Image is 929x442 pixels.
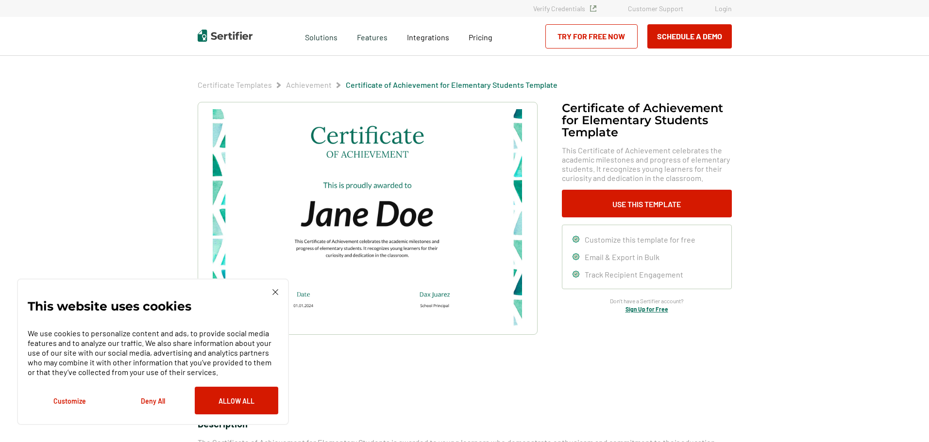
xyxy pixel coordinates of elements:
[28,328,278,377] p: We use cookies to personalize content and ads, to provide social media features and to analyze ou...
[286,80,332,89] a: Achievement
[562,102,732,138] h1: Certificate of Achievement for Elementary Students Template
[198,80,272,90] span: Certificate Templates
[562,146,732,182] span: This Certificate of Achievement celebrates the academic milestones and progress of elementary stu...
[880,395,929,442] iframe: Chat Widget
[545,24,638,49] a: Try for Free Now
[198,30,253,42] img: Sertifier | Digital Credentialing Platform
[533,4,596,13] a: Verify Credentials
[469,30,492,42] a: Pricing
[647,24,732,49] button: Schedule a Demo
[562,190,732,217] button: Use This Template
[628,4,683,13] a: Customer Support
[715,4,732,13] a: Login
[469,33,492,42] span: Pricing
[407,30,449,42] a: Integrations
[625,306,668,312] a: Sign Up for Free
[407,33,449,42] span: Integrations
[346,80,557,90] span: Certificate of Achievement for Elementary Students Template
[585,252,659,262] span: Email & Export in Bulk
[357,30,388,42] span: Features
[111,387,195,414] button: Deny All
[198,80,557,90] div: Breadcrumb
[195,387,278,414] button: Allow All
[272,289,278,295] img: Cookie Popup Close
[590,5,596,12] img: Verified
[610,296,684,306] span: Don’t have a Sertifier account?
[346,80,557,89] a: Certificate of Achievement for Elementary Students Template
[585,270,683,279] span: Track Recipient Engagement
[198,80,272,89] a: Certificate Templates
[286,80,332,90] span: Achievement
[28,387,111,414] button: Customize
[585,235,695,244] span: Customize this template for free
[213,109,522,327] img: Certificate of Achievement for Elementary Students Template
[28,301,191,311] p: This website uses cookies
[305,30,338,42] span: Solutions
